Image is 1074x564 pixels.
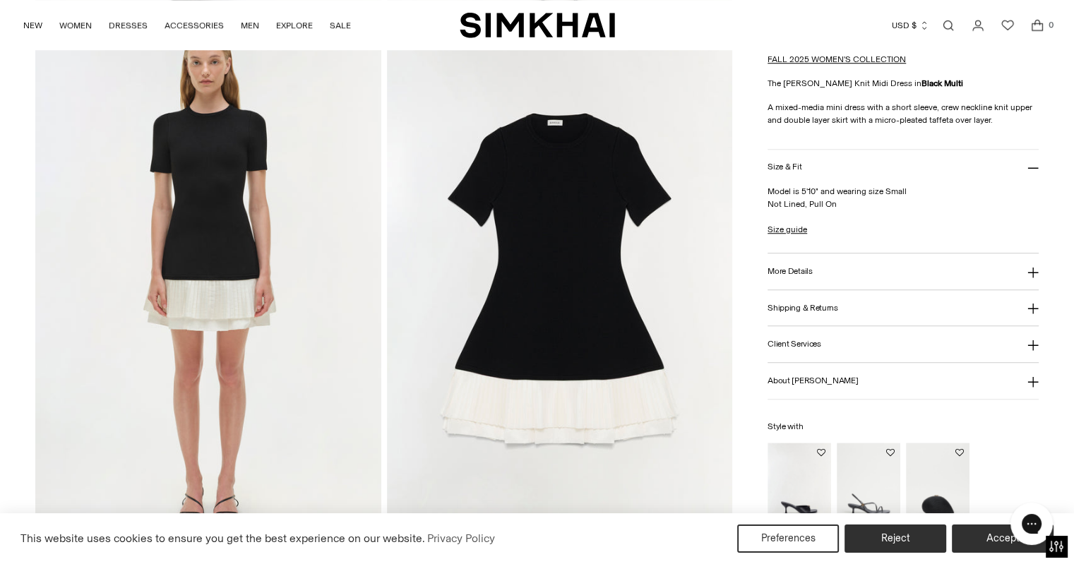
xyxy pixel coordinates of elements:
button: Size & Fit [768,150,1039,186]
a: Wishlist [994,11,1022,40]
h3: Size & Fit [768,162,801,172]
a: Go to the account page [964,11,992,40]
a: SALE [330,10,351,41]
h3: More Details [768,267,812,276]
p: The [PERSON_NAME] Knit Midi Dress in [768,77,1039,90]
img: Lorin Taffeta Knit Midi Dress [35,21,381,539]
a: Open cart modal [1023,11,1051,40]
span: 0 [1044,18,1057,31]
a: MEN [241,10,259,41]
a: FALL 2025 WOMEN'S COLLECTION [768,54,906,64]
h6: Style with [768,422,1039,431]
button: Preferences [737,524,839,553]
iframe: Gorgias live chat messenger [1003,498,1060,550]
img: Lorin Taffeta Knit Midi Dress [387,21,732,539]
a: Size guide [768,223,807,236]
a: NEW [23,10,42,41]
p: A mixed-media mini dress with a short sleeve, crew neckline knit upper and double layer skirt wit... [768,101,1039,126]
h3: About [PERSON_NAME] [768,376,858,385]
button: More Details [768,253,1039,289]
button: Client Services [768,326,1039,362]
button: Shipping & Returns [768,290,1039,326]
iframe: Sign Up via Text for Offers [11,510,142,553]
button: Accept [952,524,1054,553]
img: Carey Leather Mule [768,443,831,538]
button: About [PERSON_NAME] [768,363,1039,399]
a: Privacy Policy (opens in a new tab) [425,528,497,549]
h3: Shipping & Returns [768,303,838,312]
a: WOMEN [59,10,92,41]
a: EXPLORE [276,10,313,41]
a: DRESSES [109,10,148,41]
a: SIMKHAI [460,11,615,39]
button: Add to Wishlist [955,448,964,457]
button: USD $ [892,10,929,41]
a: Open search modal [934,11,962,40]
img: Cedonia Kitten Heel Sandal [837,443,900,538]
a: ACCESSORIES [165,10,224,41]
h3: Client Services [768,340,821,349]
span: This website uses cookies to ensure you get the best experience on our website. [20,532,425,545]
button: Reject [845,524,946,553]
button: Add to Wishlist [886,448,895,457]
p: Model is 5'10" and wearing size Small Not Lined, Pull On [768,185,1039,210]
strong: Black Multi [921,78,963,88]
img: Bridget Corded Shell Clutch [906,443,969,538]
button: Add to Wishlist [817,448,825,457]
